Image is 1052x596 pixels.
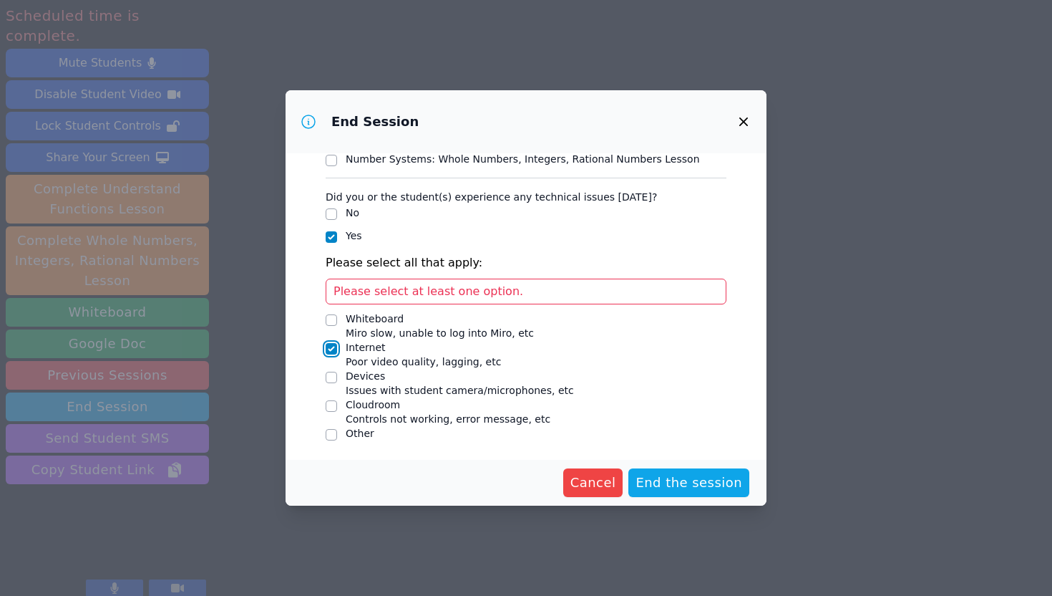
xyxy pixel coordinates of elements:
div: Devices [346,369,574,383]
button: End the session [628,468,749,497]
div: Whiteboard [346,312,534,326]
button: Cancel [563,468,623,497]
div: Number Systems : Whole Numbers, Integers, Rational Numbers Lesson [346,152,700,166]
span: Issues with student camera/microphones, etc [346,385,574,396]
p: Please select all that apply: [326,254,726,271]
span: Miro slow, unable to log into Miro, etc [346,327,534,339]
div: Other [346,426,374,441]
label: Yes [346,230,362,241]
div: Cloudroom [346,398,550,412]
label: No [346,207,359,218]
div: Internet [346,340,501,355]
span: Please select at least one option. [333,284,523,298]
span: Cancel [570,473,616,493]
span: End the session [635,473,742,493]
legend: Did you or the student(s) experience any technical issues [DATE]? [326,184,657,206]
span: Poor video quality, lagging, etc [346,356,501,367]
span: Controls not working, error message, etc [346,413,550,425]
h3: End Session [331,113,419,130]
